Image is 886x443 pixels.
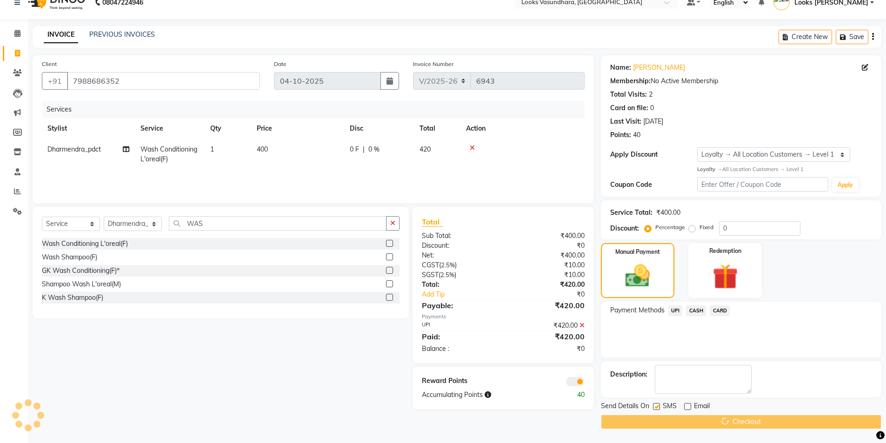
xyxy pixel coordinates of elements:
span: CGST [422,261,439,269]
div: ₹400.00 [656,208,680,218]
div: ₹0 [518,290,592,299]
div: K Wash Shampoo(F) [42,293,103,303]
div: ₹420.00 [503,280,592,290]
div: Discount: [415,241,503,251]
span: Payment Methods [610,305,665,315]
a: [PERSON_NAME] [633,63,685,73]
span: 2.5% [440,271,454,278]
div: Reward Points [415,376,503,386]
img: _cash.svg [618,262,658,290]
span: SGST [422,271,439,279]
span: SMS [663,401,677,413]
button: Apply [832,178,859,192]
label: Invoice Number [413,60,453,68]
div: ₹10.00 [503,260,592,270]
label: Date [274,60,286,68]
button: +91 [42,72,68,90]
div: Name: [610,63,631,73]
div: No Active Membership [610,76,872,86]
label: Client [42,60,57,68]
div: ₹400.00 [503,231,592,241]
div: ₹420.00 [503,331,592,342]
div: Balance : [415,344,503,354]
span: 2.5% [441,261,455,269]
span: UPI [668,305,683,316]
span: Dharmendra_pdct [47,145,101,153]
input: Search by Name/Mobile/Email/Code [67,72,260,90]
div: 2 [649,90,653,99]
div: 40 [633,130,640,140]
span: CASH [686,305,706,316]
input: Enter Offer / Coupon Code [697,177,828,192]
div: ₹0 [503,344,592,354]
a: Add Tip [415,290,518,299]
div: ₹400.00 [503,251,592,260]
span: 0 % [368,145,380,154]
div: Services [43,101,592,118]
span: Wash Conditioning L'oreal(F) [140,145,197,163]
label: Percentage [655,223,685,231]
div: Coupon Code [610,180,698,190]
div: Accumulating Points [415,390,547,400]
div: 40 [547,390,592,400]
span: 420 [420,145,431,153]
span: 0 F [350,145,359,154]
div: Total: [415,280,503,290]
label: Redemption [709,247,741,255]
div: Payments [422,313,584,321]
div: Paid: [415,331,503,342]
div: Sub Total: [415,231,503,241]
div: Payable: [415,300,503,311]
div: [DATE] [643,117,663,126]
label: Manual Payment [615,248,660,256]
div: Membership: [610,76,651,86]
div: ( ) [415,260,503,270]
div: 0 [650,103,654,113]
div: Total Visits: [610,90,647,99]
span: Total [422,217,443,227]
div: Points: [610,130,631,140]
img: _gift.svg [705,261,746,292]
div: All Location Customers → Level 1 [697,165,872,173]
a: INVOICE [44,26,78,43]
th: Disc [344,118,414,139]
th: Total [414,118,460,139]
span: CARD [710,305,730,316]
th: Action [460,118,585,139]
div: Discount: [610,224,639,233]
div: Card on file: [610,103,648,113]
div: Apply Discount [610,150,698,159]
label: Fixed [699,223,713,231]
div: ₹10.00 [503,270,592,280]
span: | [363,145,365,154]
button: Create New [779,30,832,44]
div: ₹0 [503,241,592,251]
th: Qty [205,118,251,139]
div: ( ) [415,270,503,280]
div: Service Total: [610,208,653,218]
span: 1 [210,145,214,153]
div: Description: [610,370,647,379]
div: GK Wash Conditioning(F)* [42,266,120,276]
input: Search or Scan [169,216,386,231]
div: ₹420.00 [503,321,592,331]
a: PREVIOUS INVOICES [89,30,155,39]
strong: Loyalty → [697,166,722,172]
div: ₹420.00 [503,300,592,311]
th: Price [251,118,344,139]
span: Send Details On [601,401,649,413]
span: Email [694,401,710,413]
button: Save [836,30,868,44]
div: Wash Conditioning L'oreal(F) [42,239,128,249]
div: Last Visit: [610,117,641,126]
div: UPI [415,321,503,331]
th: Stylist [42,118,135,139]
div: Shampoo Wash L'oreal(M) [42,279,121,289]
div: Wash Shampoo(F) [42,252,97,262]
span: 400 [257,145,268,153]
th: Service [135,118,205,139]
div: Net: [415,251,503,260]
